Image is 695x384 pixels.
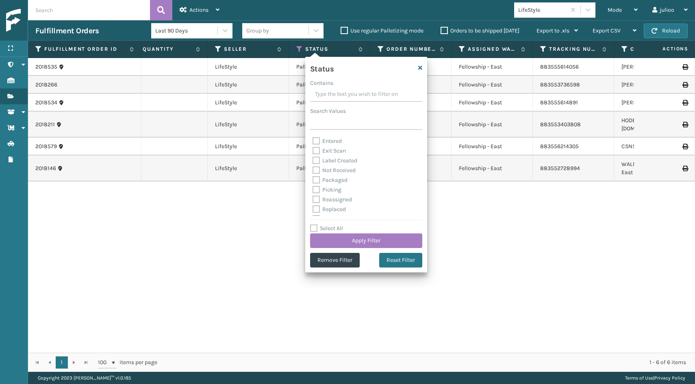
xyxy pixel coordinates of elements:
label: Seller [224,45,273,53]
button: Reset Filter [379,253,422,268]
a: 2018146 [35,164,56,173]
td: Palletized [289,58,370,76]
td: Palletized [289,76,370,94]
div: Last 90 Days [155,26,218,35]
button: Remove Filter [310,253,360,268]
a: 2018579 [35,142,57,151]
button: Reload [644,24,688,38]
i: Print Label [682,122,687,127]
td: Palletized [289,112,370,138]
td: Palletized [289,138,370,155]
label: Fulfillment Order Id [44,45,126,53]
label: Channel [630,45,680,53]
td: Fellowship - East [452,94,533,112]
button: Apply Filter [310,233,422,248]
td: LifeStyle [208,112,289,138]
td: Fellowship - East [452,138,533,155]
label: Search Values [310,107,346,115]
span: Actions [637,42,693,56]
label: Quantity [143,45,192,53]
div: 1 - 6 of 6 items [169,358,686,367]
label: Order Number [387,45,436,53]
label: Replaced [313,206,346,213]
a: 2018266 [35,81,57,89]
td: 1 [126,58,208,76]
h3: Fulfillment Orders [35,26,99,36]
label: Reassigned [313,196,352,203]
label: Orders to be shipped [DATE] [441,27,519,34]
label: Picking [313,186,341,193]
label: Packaged [313,177,347,183]
i: Print Label [682,64,687,70]
input: Type the text you wish to filter on [310,87,422,102]
td: Fellowship - East [452,155,533,181]
td: Fellowship - East [452,112,533,138]
label: Tracking Number [549,45,598,53]
label: Contains [310,79,333,87]
div: Group by [246,26,269,35]
label: Select All [310,225,343,232]
td: LifeStyle [208,155,289,181]
i: Print Label [682,100,687,106]
a: 2018211 [35,121,55,129]
td: Palletized [289,155,370,181]
td: Fellowship - East [452,58,533,76]
td: 1 [126,76,208,94]
label: Status [305,45,354,53]
a: 1 [56,356,68,369]
span: Mode [608,6,622,13]
td: 1 [126,138,208,155]
span: Export CSV [593,27,621,34]
img: logo [6,9,79,32]
label: Exit Scan [313,147,346,154]
td: LifeStyle [208,138,289,155]
a: 883552728994 [540,165,580,172]
span: 100 [98,358,110,367]
a: 883556214305 [540,143,579,150]
i: Print Label [682,144,687,149]
td: 1 [126,155,208,181]
td: LifeStyle [208,76,289,94]
label: Use regular Palletizing mode [341,27,424,34]
a: 883553403808 [540,121,581,128]
h4: Status [310,62,334,74]
label: Returned [313,216,345,222]
td: Fellowship - East [452,76,533,94]
a: Terms of Use [625,375,653,381]
td: LifeStyle [208,94,289,112]
a: 883555614056 [540,63,579,70]
div: | [625,372,685,384]
td: 1 [126,112,208,138]
span: items per page [98,356,157,369]
p: Copyright 2023 [PERSON_NAME]™ v 1.0.185 [38,372,131,384]
i: Print Label [682,166,687,171]
label: Assigned Warehouse [468,45,517,53]
a: 2018534 [35,99,57,107]
span: Export to .xls [536,27,569,34]
a: 883555614891 [540,99,578,106]
td: 1 [126,94,208,112]
a: 883553736598 [540,81,580,88]
div: LifeStyle [518,6,567,14]
label: Entered [313,138,342,145]
a: 2018535 [35,63,57,71]
span: Actions [189,6,208,13]
label: Not Received [313,167,356,174]
td: LifeStyle [208,58,289,76]
label: Label Created [313,157,357,164]
a: Privacy Policy [654,375,685,381]
i: Print Label [682,82,687,88]
td: Palletized [289,94,370,112]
